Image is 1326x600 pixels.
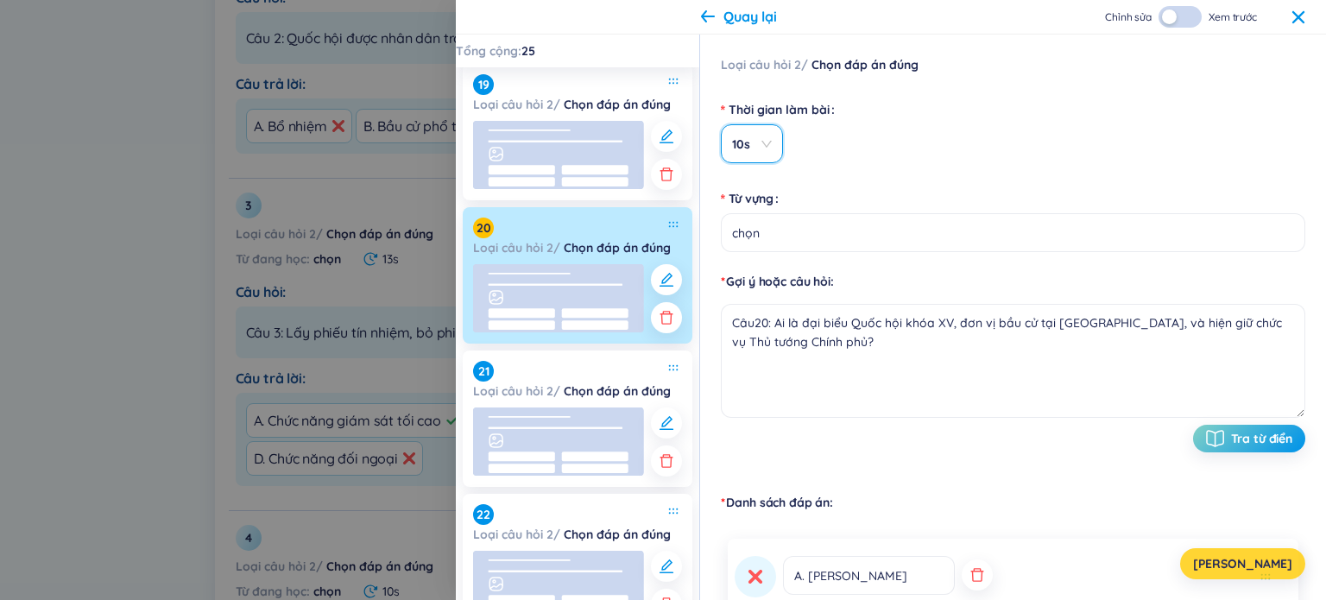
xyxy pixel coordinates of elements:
[1180,548,1305,579] button: [PERSON_NAME]
[473,74,494,95] div: 19
[1193,425,1305,452] button: Tra từ điển
[1231,432,1292,445] span: Tra từ điển
[721,96,842,123] label: Thời gian làm bài
[1193,555,1292,572] span: [PERSON_NAME]
[463,351,692,487] div: 21Loại câu hỏi 2/Chọn đáp án đúng
[521,41,535,60] span: 25
[564,97,671,112] strong: Chọn đáp án đúng
[456,41,521,60] span: Tổng cộng :
[721,185,786,212] label: Từ vựng
[721,57,808,73] span: Loại câu hỏi 2 /
[721,213,1305,252] input: Từ vựng
[732,136,772,153] span: 10s
[564,240,671,256] strong: Chọn đáp án đúng
[701,7,777,28] a: Quay lại
[463,207,692,344] div: 20Loại câu hỏi 2/Chọn đáp án đúng
[721,494,1305,511] label: Danh sách đáp án
[473,240,560,256] span: Loại câu hỏi 2 /
[564,383,671,399] strong: Chọn đáp án đúng
[473,218,494,238] div: 20
[721,273,834,290] div: Gợi ý hoặc câu hỏi
[473,527,560,542] span: Loại câu hỏi 2 /
[564,527,671,542] strong: Chọn đáp án đúng
[1105,10,1152,24] span: Chỉnh sửa
[473,361,494,382] div: 21
[723,7,777,26] div: Quay lại
[463,64,692,200] div: 19Loại câu hỏi 2/Chọn đáp án đúng
[473,97,560,112] span: Loại câu hỏi 2 /
[473,383,560,399] span: Loại câu hỏi 2 /
[473,504,494,525] div: 22
[721,304,1305,418] textarea: Câu20: Ai là đại biểu Quốc hội khóa XV, đơn vị bầu cử tại [GEOGRAPHIC_DATA], và hiện giữ chức vụ ...
[811,57,919,73] strong: Chọn đáp án đúng
[1209,10,1257,24] span: Xem trước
